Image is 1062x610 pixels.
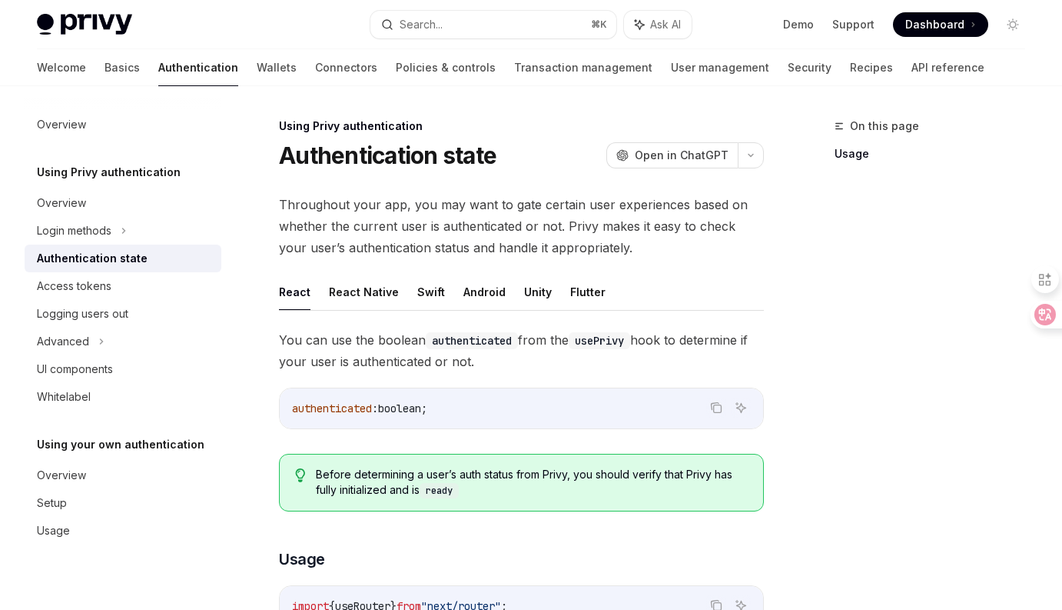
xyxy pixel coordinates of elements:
[25,489,221,517] a: Setup
[850,49,893,86] a: Recipes
[25,462,221,489] a: Overview
[25,517,221,545] a: Usage
[279,548,325,570] span: Usage
[316,467,748,498] span: Before determining a user’s auth status from Privy, you should verify that Privy has fully initia...
[37,435,204,454] h5: Using your own authentication
[37,332,89,351] div: Advanced
[37,466,86,485] div: Overview
[893,12,988,37] a: Dashboard
[25,111,221,138] a: Overview
[591,18,607,31] span: ⌘ K
[606,142,738,168] button: Open in ChatGPT
[279,118,764,134] div: Using Privy authentication
[372,402,378,415] span: :
[37,49,86,86] a: Welcome
[463,274,506,310] button: Android
[37,115,86,134] div: Overview
[25,245,221,272] a: Authentication state
[37,222,111,240] div: Login methods
[37,522,70,540] div: Usage
[279,194,764,258] span: Throughout your app, you may want to gate certain user experiences based on whether the current u...
[329,274,399,310] button: React Native
[292,402,372,415] span: authenticated
[279,329,764,372] span: You can use the boolean from the hook to determine if your user is authenticated or not.
[524,274,552,310] button: Unity
[788,49,831,86] a: Security
[25,300,221,328] a: Logging users out
[426,332,518,349] code: authenticated
[731,398,751,418] button: Ask AI
[25,272,221,300] a: Access tokens
[279,274,310,310] button: React
[832,17,874,32] a: Support
[37,249,148,268] div: Authentication state
[25,383,221,411] a: Whitelabel
[105,49,140,86] a: Basics
[421,402,427,415] span: ;
[835,142,1037,166] a: Usage
[279,142,496,169] h1: Authentication state
[400,15,443,34] div: Search...
[25,189,221,217] a: Overview
[417,274,445,310] button: Swift
[37,388,91,406] div: Whitelabel
[671,49,769,86] a: User management
[25,355,221,383] a: UI components
[569,332,630,349] code: usePrivy
[706,398,726,418] button: Copy the contents from the code block
[315,49,377,86] a: Connectors
[37,14,132,35] img: light logo
[850,117,919,135] span: On this page
[37,277,111,295] div: Access tokens
[37,163,181,182] h5: Using Privy authentication
[378,402,421,415] span: boolean
[396,49,496,86] a: Policies & controls
[257,49,297,86] a: Wallets
[37,305,128,323] div: Logging users out
[1001,12,1025,37] button: Toggle dark mode
[911,49,984,86] a: API reference
[295,468,306,482] svg: Tip
[158,49,238,86] a: Authentication
[624,11,692,38] button: Ask AI
[37,494,67,512] div: Setup
[370,11,616,38] button: Search...⌘K
[514,49,652,86] a: Transaction management
[37,360,113,378] div: UI components
[420,483,459,498] code: ready
[783,17,814,32] a: Demo
[650,17,681,32] span: Ask AI
[37,194,86,212] div: Overview
[635,148,728,163] span: Open in ChatGPT
[570,274,606,310] button: Flutter
[905,17,964,32] span: Dashboard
